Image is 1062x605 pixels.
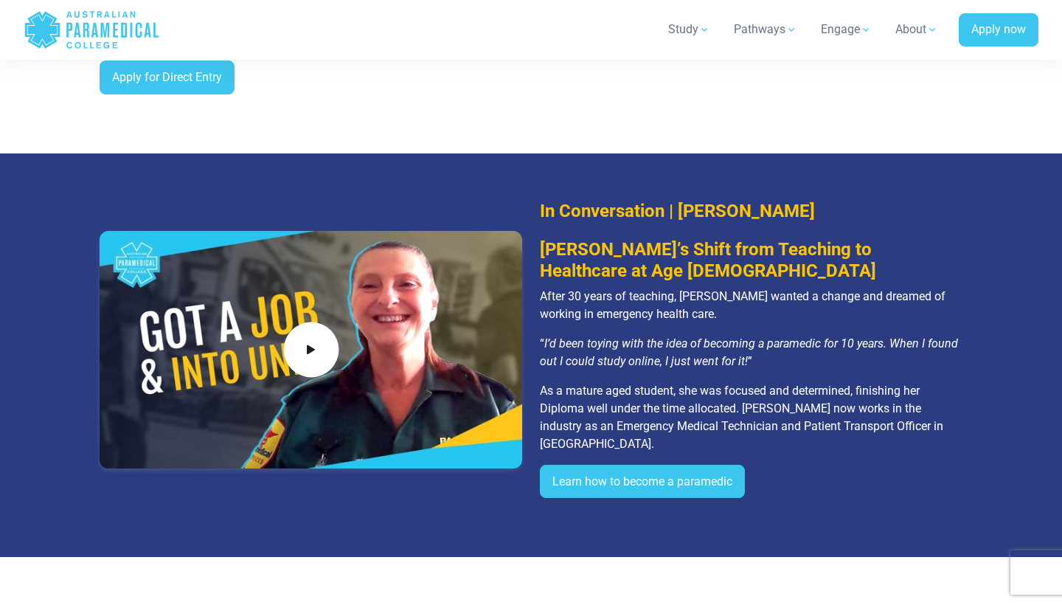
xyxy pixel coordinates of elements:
[540,201,962,222] h3: In Conversation | [PERSON_NAME]
[540,288,962,323] p: After 30 years of teaching, [PERSON_NAME] wanted a change and dreamed of working in emergency hea...
[540,239,962,282] h3: [PERSON_NAME]’s Shift from Teaching to Healthcare at Age [DEMOGRAPHIC_DATA]
[540,336,958,368] em: I’d been toying with the idea of becoming a paramedic for 10 years. When I found out I could stud...
[540,465,745,499] a: Learn how to become a paramedic
[540,335,962,370] p: “ ”
[24,6,160,54] a: Australian Paramedical College
[725,9,806,50] a: Pathways
[886,9,947,50] a: About
[812,9,881,50] a: Engage
[100,60,235,94] a: Apply for Direct Entry
[959,13,1038,47] a: Apply now
[659,9,719,50] a: Study
[540,382,962,453] p: As a mature aged student, she was focused and determined, finishing her Diploma well under the ti...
